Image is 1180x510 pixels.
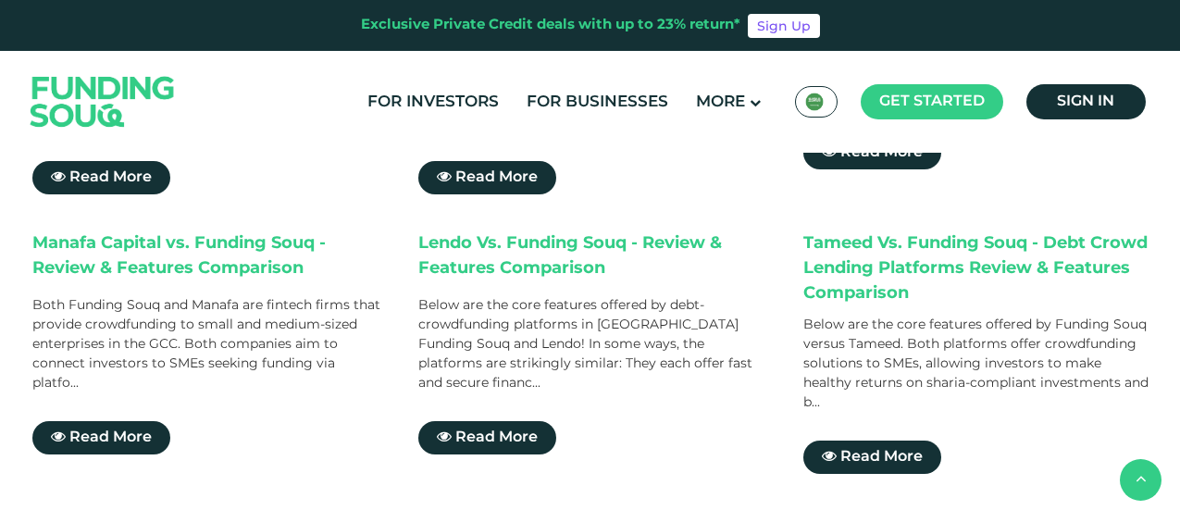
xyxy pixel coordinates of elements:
a: Read More [803,441,941,474]
a: Sign in [1026,84,1146,119]
a: Sign Up [748,14,820,38]
div: Lendo Vs. Funding Souq - Review & Features Comparison [418,231,767,287]
div: Below are the core features offered by debt-crowdfunding platforms in [GEOGRAPHIC_DATA] Funding S... [418,296,767,393]
a: Read More [32,161,170,194]
span: Get started [879,94,985,108]
img: SA Flag [805,93,824,111]
span: More [696,94,745,110]
a: Read More [32,421,170,454]
a: Read More [803,136,941,169]
div: Below are the core features offered by Funding Souq versus Tameed. Both platforms offer crowdfund... [803,316,1152,413]
a: For Investors [363,87,503,118]
div: Exclusive Private Credit deals with up to 23% return* [361,15,740,36]
a: Read More [418,421,556,454]
span: Sign in [1057,94,1114,108]
div: Tameed Vs. Funding Souq - Debt Crowd Lending Platforms Review & Features Comparison [803,231,1152,306]
span: Read More [840,450,923,464]
img: Logo [12,55,193,148]
a: Read More [418,161,556,194]
a: For Businesses [522,87,673,118]
div: Both Funding Souq and Manafa are fintech firms that provide crowdfunding to small and medium-size... [32,296,381,393]
span: Read More [455,170,538,184]
div: Manafa Capital vs. Funding Souq - Review & Features Comparison [32,231,381,287]
span: Read More [69,430,152,444]
span: Read More [69,170,152,184]
span: Read More [455,430,538,444]
button: back [1120,459,1161,501]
